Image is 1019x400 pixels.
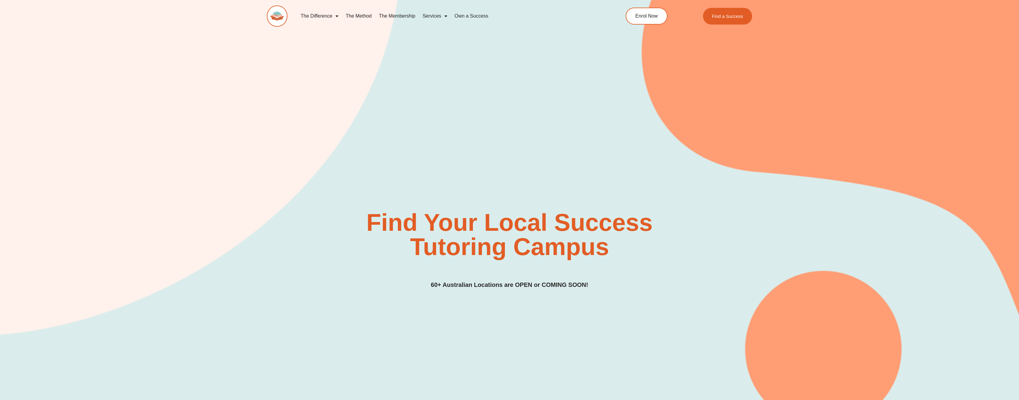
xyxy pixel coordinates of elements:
a: Enrol Now [626,8,668,25]
span: Find a Success [712,14,743,18]
iframe: Chat Widget [989,371,1019,400]
a: Own a Success [451,9,492,23]
nav: Menu [297,9,598,23]
a: The Difference [297,9,342,23]
a: Find a Success [703,8,752,25]
a: The Method [342,9,375,23]
h3: 60+ Australian Locations are OPEN or COMING SOON! [431,280,588,290]
a: Services [419,9,451,23]
a: The Membership [375,9,419,23]
span: Enrol Now [635,14,658,18]
h2: Find Your Local Success Tutoring Campus [318,210,701,259]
